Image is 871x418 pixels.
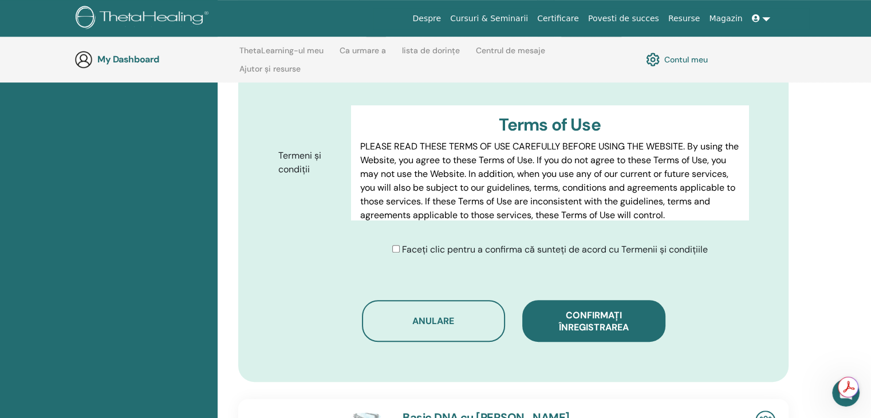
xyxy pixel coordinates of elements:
[402,46,460,64] a: lista de dorințe
[832,379,860,407] iframe: Intercom live chat
[664,8,705,29] a: Resurse
[522,300,665,342] button: Confirmați înregistrarea
[584,8,664,29] a: Povesti de succes
[646,50,708,69] a: Contul meu
[402,243,708,255] span: Faceți clic pentru a confirma că sunteți de acord cu Termenii și condițiile
[270,145,351,180] label: Termeni și condiții
[476,46,545,64] a: Centrul de mesaje
[239,64,301,82] a: Ajutor și resurse
[446,8,533,29] a: Cursuri & Seminarii
[704,8,747,29] a: Magazin
[559,309,629,333] span: Confirmați înregistrarea
[412,315,454,327] span: Anulare
[362,300,505,342] button: Anulare
[340,46,386,64] a: Ca urmare a
[360,140,739,222] p: PLEASE READ THESE TERMS OF USE CAREFULLY BEFORE USING THE WEBSITE. By using the Website, you agre...
[360,115,739,135] h3: Terms of Use
[97,54,212,65] h3: My Dashboard
[408,8,446,29] a: Despre
[533,8,584,29] a: Certificare
[646,50,660,69] img: cog.svg
[74,50,93,69] img: generic-user-icon.jpg
[76,6,212,31] img: logo.png
[239,46,324,64] a: ThetaLearning-ul meu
